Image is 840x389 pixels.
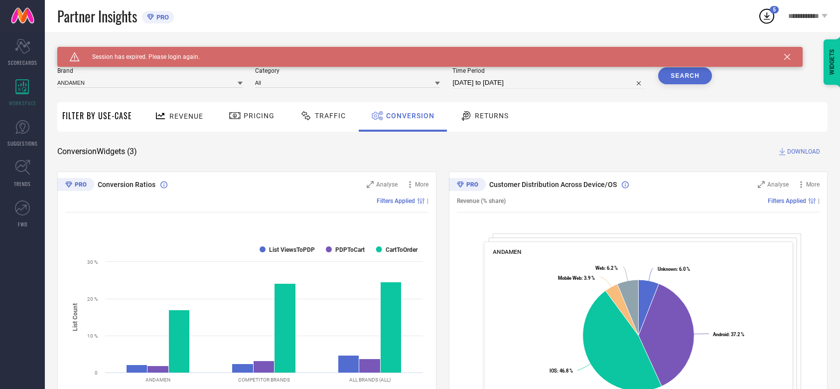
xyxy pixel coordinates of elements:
[8,59,37,66] span: SCORECARDS
[558,275,581,281] tspan: Mobile Web
[449,178,486,193] div: Premium
[595,265,604,271] tspan: Web
[386,246,418,253] text: CartToOrder
[145,377,170,383] text: ANDAMEN
[758,7,776,25] div: Open download list
[452,77,646,89] input: Select time period
[713,332,744,337] text: : 37.2 %
[818,197,820,204] span: |
[57,147,137,157] span: Conversion Widgets ( 3 )
[349,377,391,383] text: ALL BRANDS (ALL)
[377,197,415,204] span: Filters Applied
[658,266,690,272] text: : 6.0 %
[80,53,200,60] span: Session has expired. Please login again.
[475,112,509,120] span: Returns
[255,67,440,74] span: Category
[806,181,820,188] span: More
[713,332,728,337] tspan: Android
[386,112,434,120] span: Conversion
[87,296,98,302] text: 20 %
[335,246,365,253] text: PDPToCart
[9,99,36,107] span: WORKSPACE
[493,248,521,255] span: ANDAMEN
[57,47,127,55] span: SYSTEM WORKSPACE
[154,13,169,21] span: PRO
[98,181,155,189] span: Conversion Ratios
[14,180,31,188] span: TRENDS
[57,178,94,193] div: Premium
[18,220,27,228] span: FWD
[376,181,398,188] span: Analyse
[87,333,98,339] text: 10 %
[169,112,203,120] span: Revenue
[315,112,346,120] span: Traffic
[7,140,38,147] span: SUGGESTIONS
[768,197,806,204] span: Filters Applied
[238,377,290,383] text: COMPETITOR BRANDS
[269,246,315,253] text: List ViewsToPDP
[658,266,677,272] tspan: Unknown
[549,368,572,374] text: : 46.8 %
[549,368,557,374] tspan: IOS
[457,197,506,204] span: Revenue (% share)
[758,181,765,188] svg: Zoom
[452,67,646,74] span: Time Period
[773,6,776,13] span: 5
[767,181,789,188] span: Analyse
[658,67,712,84] button: Search
[367,181,374,188] svg: Zoom
[57,67,243,74] span: Brand
[244,112,275,120] span: Pricing
[72,303,79,331] tspan: List Count
[787,147,820,157] span: DOWNLOAD
[62,110,132,122] span: Filter By Use-Case
[95,370,98,376] text: 0
[558,275,594,281] text: : 3.9 %
[415,181,428,188] span: More
[489,181,617,189] span: Customer Distribution Across Device/OS
[427,197,428,204] span: |
[87,259,98,265] text: 30 %
[57,6,137,26] span: Partner Insights
[595,265,618,271] text: : 6.2 %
